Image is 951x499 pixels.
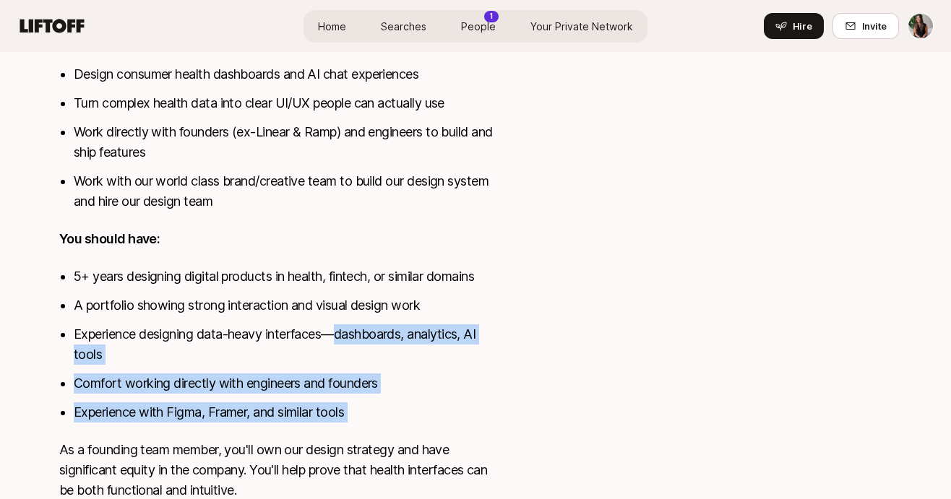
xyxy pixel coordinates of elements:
button: Invite [832,13,899,39]
a: Your Private Network [519,13,645,40]
li: 5+ years designing digital products in health, fintech, or similar domains [74,266,499,287]
li: A portfolio showing strong interaction and visual design work [74,295,499,316]
a: Home [306,13,358,40]
span: Home [318,19,346,34]
strong: You should have: [59,231,160,246]
li: Design consumer health dashboards and AI chat experiences [74,64,499,84]
li: Turn complex health data into clear UI/UX people can actually use [74,93,499,113]
li: Experience with Figma, Framer, and similar tools [74,402,499,422]
span: Invite [862,19,887,33]
button: Ciara Cornette [908,13,934,39]
a: People1 [449,13,507,40]
li: Comfort working directly with engineers and founders [74,373,499,394]
span: Hire [793,19,812,33]
a: Searches [369,13,438,40]
li: Experience designing data-heavy interfaces—dashboards, analytics, AI tools [74,324,499,365]
li: Work with our world class brand/creative team to build our design system and hire our design team [74,171,499,212]
p: 1 [490,11,493,22]
img: Ciara Cornette [908,14,933,38]
span: Searches [381,19,426,34]
button: Hire [764,13,824,39]
li: Work directly with founders (ex-Linear & Ramp) and engineers to build and ship features [74,122,499,162]
span: People [461,19,496,34]
span: Your Private Network [530,19,633,34]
